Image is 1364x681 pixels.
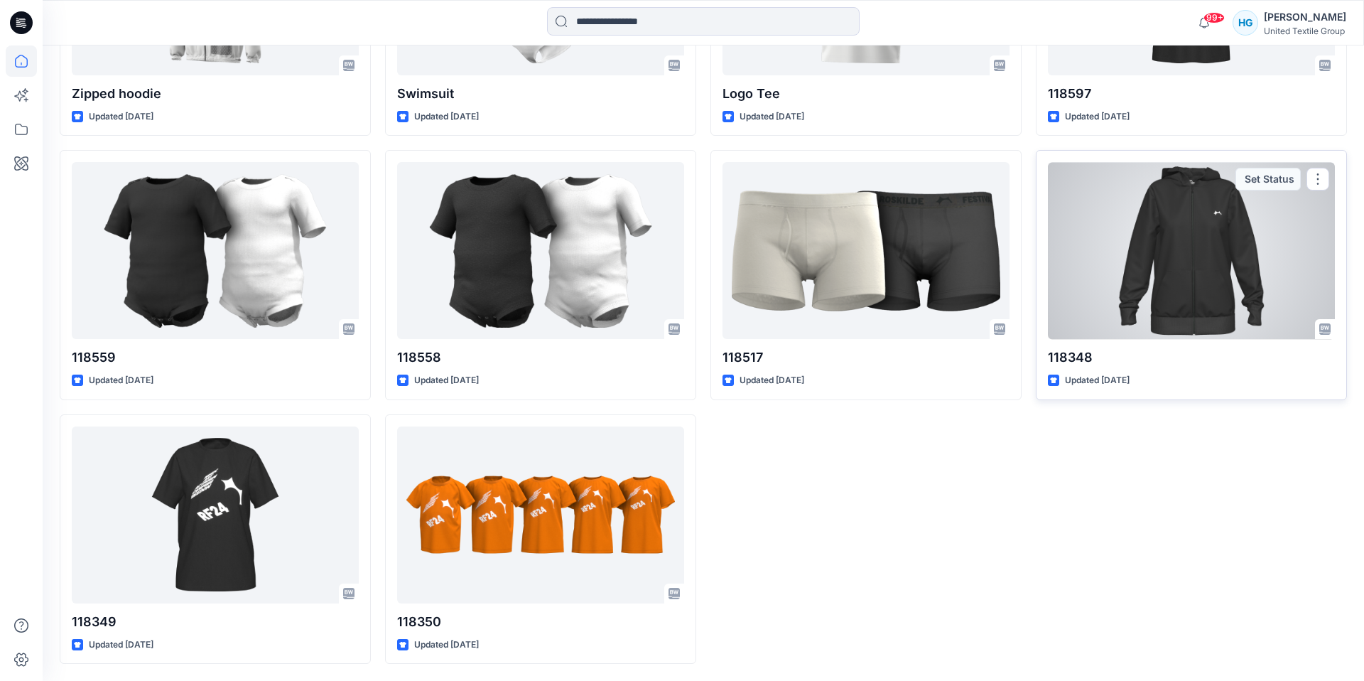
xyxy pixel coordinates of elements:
[89,109,153,124] p: Updated [DATE]
[722,348,1010,368] p: 118517
[740,373,804,388] p: Updated [DATE]
[1264,26,1346,36] div: United Textile Group
[89,638,153,653] p: Updated [DATE]
[1233,10,1258,36] div: HG
[397,162,684,339] a: 118558
[72,427,359,604] a: 118349
[722,84,1010,104] p: Logo Tee
[89,373,153,388] p: Updated [DATE]
[397,84,684,104] p: Swimsuit
[414,638,479,653] p: Updated [DATE]
[740,109,804,124] p: Updated [DATE]
[397,348,684,368] p: 118558
[1065,373,1130,388] p: Updated [DATE]
[414,373,479,388] p: Updated [DATE]
[72,162,359,339] a: 118559
[722,162,1010,339] a: 118517
[397,612,684,632] p: 118350
[72,84,359,104] p: Zipped hoodie
[1048,162,1335,339] a: 118348
[397,427,684,604] a: 118350
[1203,12,1225,23] span: 99+
[72,348,359,368] p: 118559
[1065,109,1130,124] p: Updated [DATE]
[414,109,479,124] p: Updated [DATE]
[1048,348,1335,368] p: 118348
[1048,84,1335,104] p: 118597
[1264,9,1346,26] div: [PERSON_NAME]
[72,612,359,632] p: 118349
